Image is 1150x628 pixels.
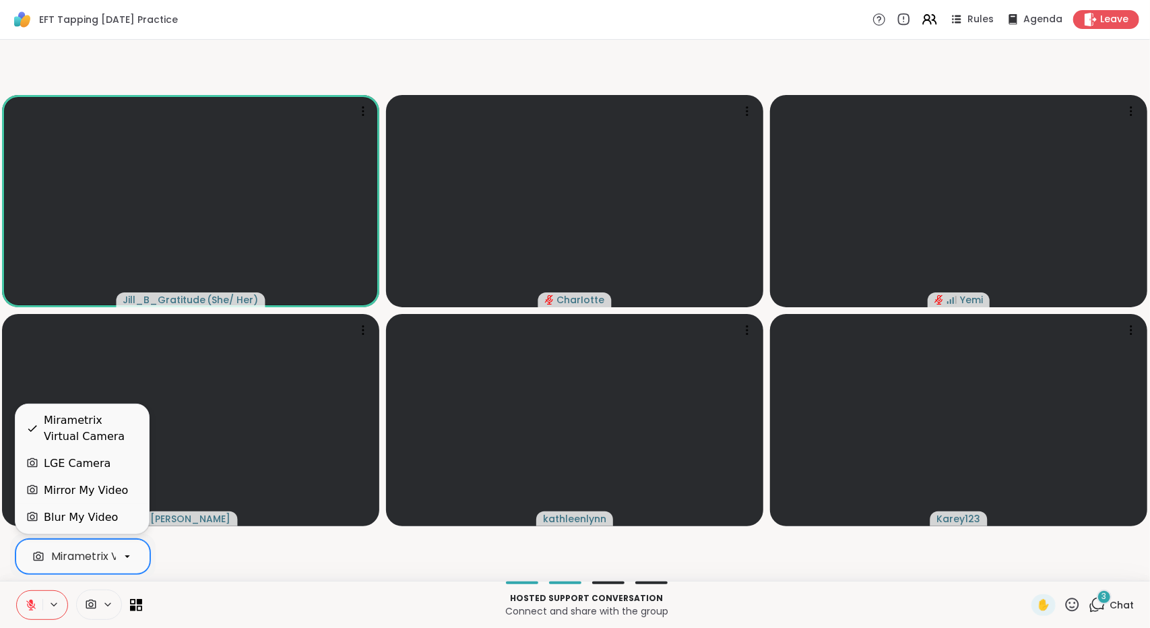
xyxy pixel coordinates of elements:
span: Karey123 [937,512,981,526]
span: Jill_B_Gratitude [123,293,206,307]
span: EFT Tapping [DATE] Practice [39,13,178,26]
p: Hosted support conversation [150,592,1023,604]
span: kathleenlynn [543,512,606,526]
div: LGE Camera [44,456,110,472]
span: CharIotte [557,293,605,307]
span: 3 [1102,591,1107,602]
div: Mirror My Video [44,482,128,499]
span: Chat [1110,598,1134,612]
span: audio-muted [934,295,944,305]
span: Rules [967,13,994,26]
div: Mirametrix Virtual Camera [51,548,192,565]
span: Agenda [1023,13,1062,26]
span: audio-muted [545,295,554,305]
div: Mirametrix Virtual Camera [44,412,138,445]
img: ShareWell Logomark [11,8,34,31]
span: Leave [1100,13,1128,26]
span: ✋ [1037,597,1050,613]
p: Connect and share with the group [150,604,1023,618]
span: Yemi [960,293,983,307]
span: ( She/ Her ) [207,293,259,307]
div: Blur My Video [44,509,118,526]
span: [PERSON_NAME] [151,512,231,526]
